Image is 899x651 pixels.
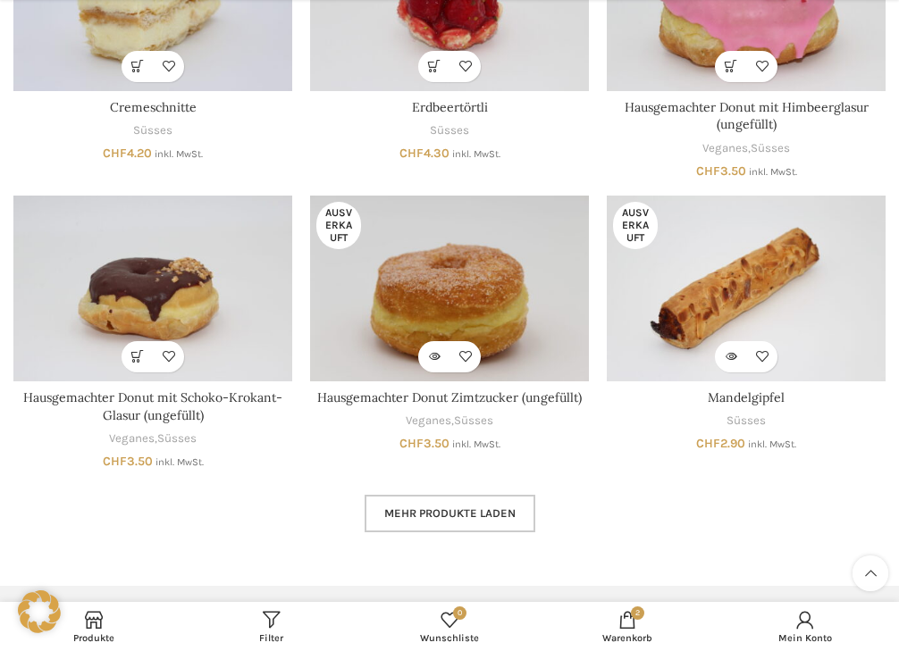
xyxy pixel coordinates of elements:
a: Produkte [4,606,182,647]
small: inkl. MwSt. [748,438,796,450]
span: Ausverkauft [613,202,658,249]
a: Mandelgipfel [708,389,785,405]
a: Hausgemachter Donut Zimtzucker (ungefüllt) [310,196,589,381]
div: Meine Wunschliste [360,606,538,647]
bdi: 3.50 [103,454,153,469]
small: inkl. MwSt. [452,438,500,450]
a: Scroll to top button [853,555,888,591]
bdi: 4.30 [399,146,449,161]
div: , [607,140,886,157]
span: Warenkorb [548,632,708,644]
span: Wunschliste [369,632,529,644]
div: , [13,430,292,447]
small: inkl. MwSt. [155,148,203,160]
a: In den Warenkorb legen: „Hausgemachter Donut mit Schoko-Krokant-Glasur (ungefüllt)“ [122,341,153,372]
a: Filter [182,606,360,647]
a: Erdbeertörtli [412,99,488,115]
span: CHF [696,163,720,179]
span: Filter [191,632,351,644]
a: Hausgemachter Donut Zimtzucker (ungefüllt) [317,389,582,405]
a: Hausgemachter Donut mit Schoko-Krokant-Glasur (ungefüllt) [13,196,292,381]
a: Cremeschnitte [110,99,197,115]
span: CHF [696,436,720,451]
bdi: 3.50 [399,436,449,451]
span: CHF [103,454,127,469]
a: Veganes [702,140,748,157]
bdi: 4.20 [103,146,152,161]
a: Süsses [430,122,469,139]
bdi: 3.50 [696,163,746,179]
a: 2 Warenkorb [539,606,717,647]
a: Lese mehr über „Hausgemachter Donut Zimtzucker (ungefüllt)“ [418,341,449,372]
a: Süsses [727,413,766,430]
span: 0 [453,606,466,620]
a: Süsses [133,122,172,139]
a: In den Warenkorb legen: „Hausgemachter Donut mit Himbeerglasur (ungefüllt)“ [715,51,746,82]
div: , [310,413,589,430]
a: Süsses [454,413,493,430]
a: Lese mehr über „Mandelgipfel“ [715,341,746,372]
span: 2 [631,606,644,620]
span: Mein Konto [726,632,886,644]
a: Veganes [406,413,451,430]
span: CHF [399,146,424,161]
a: Süsses [157,430,197,447]
a: In den Warenkorb legen: „Erdbeertörtli“ [418,51,449,82]
a: Mein Konto [717,606,895,647]
div: My cart [539,606,717,647]
a: Mehr Produkte laden [365,495,535,532]
a: In den Warenkorb legen: „Cremeschnitte“ [122,51,153,82]
a: Hausgemachter Donut mit Himbeerglasur (ungefüllt) [625,99,869,133]
small: inkl. MwSt. [452,148,500,160]
bdi: 2.90 [696,436,745,451]
a: Süsses [751,140,790,157]
a: 0 Wunschliste [360,606,538,647]
a: Hausgemachter Donut mit Schoko-Krokant-Glasur (ungefüllt) [23,389,282,423]
span: CHF [399,436,424,451]
span: Ausverkauft [316,202,361,249]
span: Mehr Produkte laden [384,506,516,521]
small: inkl. MwSt. [749,166,797,178]
a: Veganes [109,430,155,447]
a: Mandelgipfel [607,196,886,381]
span: CHF [103,146,127,161]
span: Produkte [13,632,173,644]
small: inkl. MwSt. [155,456,204,468]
